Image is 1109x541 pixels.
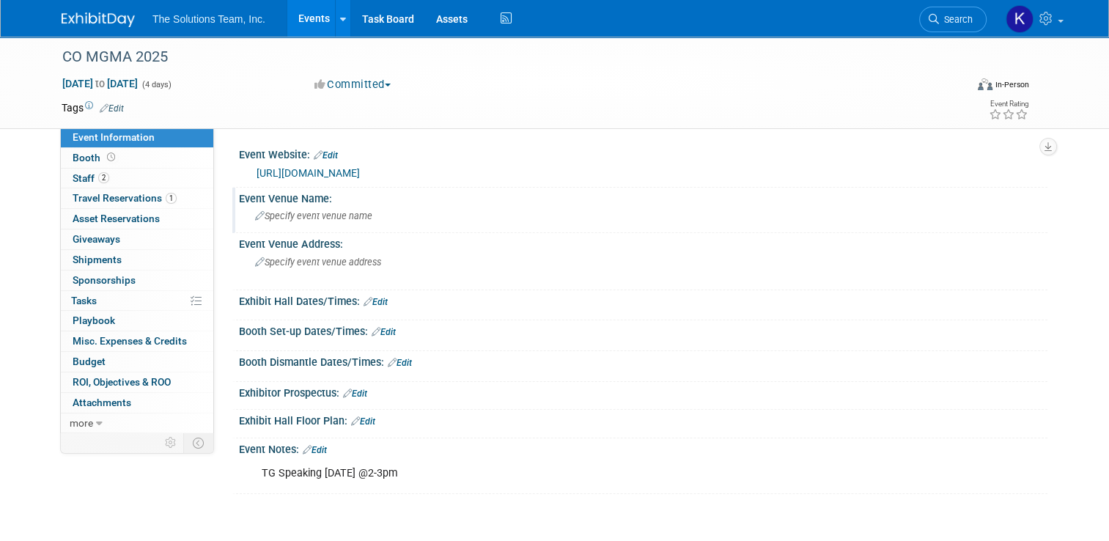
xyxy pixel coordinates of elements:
a: Edit [314,150,338,161]
div: Event Venue Name: [239,188,1047,206]
div: Exhibit Hall Floor Plan: [239,410,1047,429]
span: Sponsorships [73,274,136,286]
span: ROI, Objectives & ROO [73,376,171,388]
a: Edit [303,445,327,455]
span: Attachments [73,397,131,408]
a: Edit [372,327,396,337]
a: more [61,413,213,433]
span: 1 [166,193,177,204]
a: Playbook [61,311,213,331]
span: Booth not reserved yet [104,152,118,163]
span: Giveaways [73,233,120,245]
span: to [93,78,107,89]
a: Search [919,7,987,32]
span: Budget [73,356,106,367]
span: Shipments [73,254,122,265]
a: Edit [388,358,412,368]
div: Event Notes: [239,438,1047,457]
div: CO MGMA 2025 [57,44,947,70]
img: Format-Inperson.png [978,78,992,90]
span: more [70,417,93,429]
a: Edit [351,416,375,427]
span: The Solutions Team, Inc. [152,13,265,25]
a: Edit [100,103,124,114]
span: Playbook [73,314,115,326]
span: Specify event venue name [255,210,372,221]
span: Booth [73,152,118,163]
div: TG Speaking [DATE] @2-3pm [251,459,891,488]
span: Staff [73,172,109,184]
span: Travel Reservations [73,192,177,204]
a: Shipments [61,250,213,270]
span: Asset Reservations [73,213,160,224]
a: Event Information [61,128,213,147]
td: Tags [62,100,124,115]
span: Search [939,14,973,25]
a: Tasks [61,291,213,311]
span: Misc. Expenses & Credits [73,335,187,347]
div: Event Rating [989,100,1028,108]
a: ROI, Objectives & ROO [61,372,213,392]
div: Event Venue Address: [239,233,1047,251]
a: Asset Reservations [61,209,213,229]
a: Giveaways [61,229,213,249]
span: [DATE] [DATE] [62,77,139,90]
td: Personalize Event Tab Strip [158,433,184,452]
a: [URL][DOMAIN_NAME] [257,167,360,179]
div: Event Format [886,76,1029,98]
a: Edit [364,297,388,307]
button: Committed [309,77,397,92]
div: In-Person [995,79,1029,90]
span: Specify event venue address [255,257,381,268]
div: Booth Dismantle Dates/Times: [239,351,1047,370]
img: Kaelon Harris [1006,5,1034,33]
div: Exhibitor Prospectus: [239,382,1047,401]
a: Budget [61,352,213,372]
a: Sponsorships [61,270,213,290]
span: Tasks [71,295,97,306]
a: Edit [343,389,367,399]
span: Event Information [73,131,155,143]
div: Event Website: [239,144,1047,163]
div: Booth Set-up Dates/Times: [239,320,1047,339]
td: Toggle Event Tabs [184,433,214,452]
span: 2 [98,172,109,183]
a: Staff2 [61,169,213,188]
a: Travel Reservations1 [61,188,213,208]
span: (4 days) [141,80,172,89]
a: Booth [61,148,213,168]
a: Misc. Expenses & Credits [61,331,213,351]
img: ExhibitDay [62,12,135,27]
div: Exhibit Hall Dates/Times: [239,290,1047,309]
a: Attachments [61,393,213,413]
